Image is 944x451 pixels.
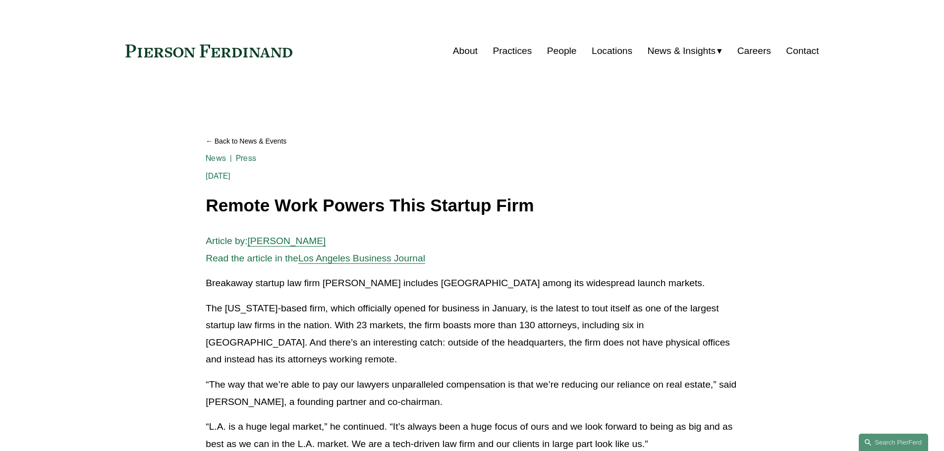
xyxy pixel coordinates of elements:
[206,376,738,410] p: “The way that we’re able to pay our lawyers unparalleled compensation is that we’re reducing our ...
[453,42,478,60] a: About
[248,236,326,246] a: [PERSON_NAME]
[859,434,928,451] a: Search this site
[236,153,256,163] a: Press
[547,42,577,60] a: People
[648,43,716,60] span: News & Insights
[648,42,722,60] a: folder dropdown
[206,171,230,181] span: [DATE]
[592,42,632,60] a: Locations
[786,42,819,60] a: Contact
[206,133,738,150] a: Back to News & Events
[298,253,425,263] a: Los Angeles Business Journal
[206,300,738,368] p: The [US_STATE]-based firm, which officially opened for business in January, is the latest to tout...
[206,275,738,292] p: Breakaway startup law firm [PERSON_NAME] includes [GEOGRAPHIC_DATA] among its widespread launch m...
[206,196,738,215] h1: Remote Work Powers This Startup Firm
[206,153,226,163] a: News
[493,42,532,60] a: Practices
[206,253,298,263] span: Read the article in the
[737,42,771,60] a: Careers
[206,236,247,246] span: Article by:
